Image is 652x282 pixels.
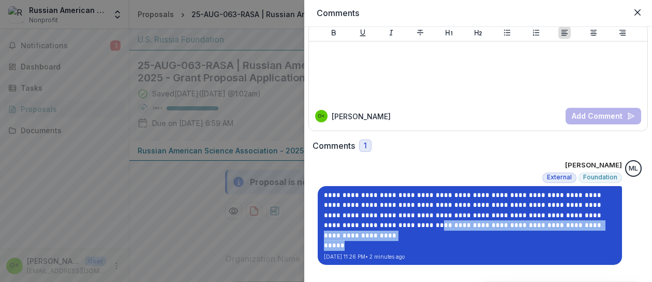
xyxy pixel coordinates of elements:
button: Italicize [385,26,397,39]
h2: Comments [317,8,640,18]
span: External [547,174,572,181]
button: Align Right [616,26,629,39]
button: Ordered List [530,26,542,39]
button: Heading 2 [472,26,484,39]
h2: Comments [313,141,355,151]
p: [PERSON_NAME] [565,160,622,171]
button: Align Center [587,26,600,39]
span: Foundation [583,174,617,181]
span: 1 [364,142,367,150]
button: Add Comment [566,108,641,124]
p: [PERSON_NAME] [332,111,391,122]
button: Bullet List [501,26,513,39]
button: Bold [328,26,340,39]
button: Align Left [558,26,571,39]
button: Close [629,4,646,21]
button: Heading 1 [443,26,455,39]
button: Underline [357,26,369,39]
div: Maria Lvova [629,165,638,172]
button: Strike [414,26,426,39]
div: Olga Orlova <omorlova@gmail.com> <omorlova@gmail.com> [318,114,325,119]
p: [DATE] 11:26 PM • 2 minutes ago [324,253,616,261]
